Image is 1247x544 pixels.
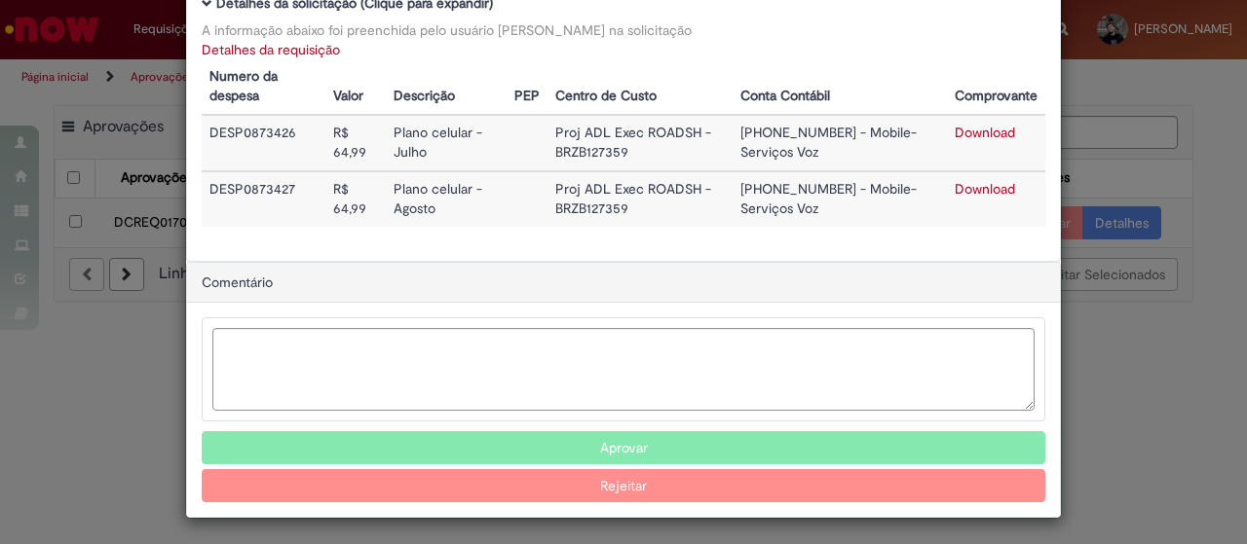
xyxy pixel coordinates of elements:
[202,431,1045,464] button: Aprovar
[548,59,733,115] th: Centro de Custo
[202,41,340,58] a: Detalhes da requisição
[733,59,947,115] th: Conta Contábil
[548,171,733,227] td: Proj ADL Exec ROADSH - BRZB127359
[955,180,1015,198] a: Download
[325,59,386,115] th: Valor
[386,59,507,115] th: Descrição
[733,171,947,227] td: [PHONE_NUMBER] - Mobile-Serviços Voz
[386,171,507,227] td: Plano celular - Agosto
[548,115,733,171] td: Proj ADL Exec ROADSH - BRZB127359
[325,171,386,227] td: R$ 64,99
[202,59,325,115] th: Numero da despesa
[507,59,548,115] th: PEP
[947,59,1045,115] th: Comprovante
[202,115,325,171] td: DESP0873426
[202,171,325,227] td: DESP0873427
[733,115,947,171] td: [PHONE_NUMBER] - Mobile-Serviços Voz
[386,115,507,171] td: Plano celular - Julho
[325,115,386,171] td: R$ 64,99
[202,273,273,291] span: Comentário
[202,20,1045,40] div: A informação abaixo foi preenchida pelo usuário [PERSON_NAME] na solicitação
[955,124,1015,141] a: Download
[202,469,1045,502] button: Rejeitar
